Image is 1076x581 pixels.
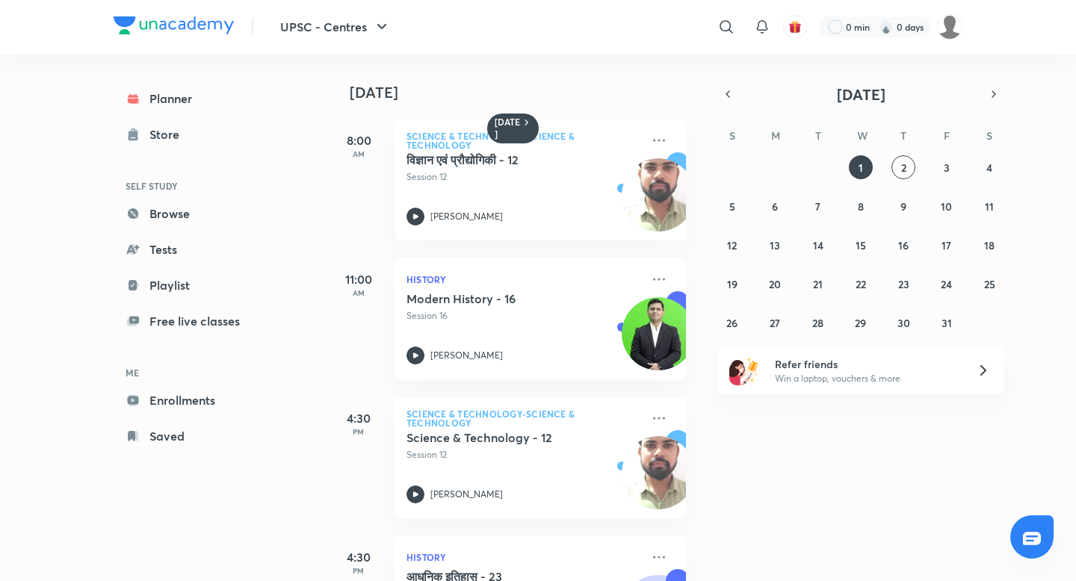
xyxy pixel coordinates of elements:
[812,316,823,330] abbr: October 28, 2025
[770,238,780,252] abbr: October 13, 2025
[977,233,1001,257] button: October 18, 2025
[806,272,830,296] button: October 21, 2025
[901,161,906,175] abbr: October 2, 2025
[406,270,641,288] p: History
[935,155,959,179] button: October 3, 2025
[114,306,287,336] a: Free live classes
[329,409,389,427] h5: 4:30
[891,155,915,179] button: October 2, 2025
[806,311,830,335] button: October 28, 2025
[849,155,873,179] button: October 1, 2025
[406,430,593,445] h5: Science & Technology - 12
[763,233,787,257] button: October 13, 2025
[763,194,787,218] button: October 6, 2025
[985,199,994,214] abbr: October 11, 2025
[898,277,909,291] abbr: October 23, 2025
[944,128,950,143] abbr: Friday
[770,316,780,330] abbr: October 27, 2025
[430,488,503,501] p: [PERSON_NAME]
[984,277,995,291] abbr: October 25, 2025
[941,316,952,330] abbr: October 31, 2025
[941,238,951,252] abbr: October 17, 2025
[935,311,959,335] button: October 31, 2025
[769,277,781,291] abbr: October 20, 2025
[977,155,1001,179] button: October 4, 2025
[763,311,787,335] button: October 27, 2025
[430,210,503,223] p: [PERSON_NAME]
[856,277,866,291] abbr: October 22, 2025
[849,233,873,257] button: October 15, 2025
[329,427,389,436] p: PM
[813,238,823,252] abbr: October 14, 2025
[879,19,894,34] img: streak
[720,272,744,296] button: October 19, 2025
[329,270,389,288] h5: 11:00
[726,316,738,330] abbr: October 26, 2025
[114,199,287,229] a: Browse
[720,311,744,335] button: October 26, 2025
[857,128,868,143] abbr: Wednesday
[406,409,641,427] p: Science & Technology-Science & Technology
[859,161,863,175] abbr: October 1, 2025
[935,194,959,218] button: October 10, 2025
[114,270,287,300] a: Playlist
[815,199,820,214] abbr: October 7, 2025
[114,385,287,415] a: Enrollments
[406,131,641,149] p: Science & Technology-Science & Technology
[783,15,807,39] button: avatar
[430,349,503,362] p: [PERSON_NAME]
[406,291,593,306] h5: Modern History - 16
[729,355,759,385] img: referral
[788,20,802,34] img: avatar
[406,309,641,323] p: Session 16
[898,238,909,252] abbr: October 16, 2025
[941,199,952,214] abbr: October 10, 2025
[849,194,873,218] button: October 8, 2025
[495,116,521,140] h6: [DATE]
[329,131,389,149] h5: 8:00
[350,84,701,102] h4: [DATE]
[935,272,959,296] button: October 24, 2025
[771,128,780,143] abbr: Monday
[849,311,873,335] button: October 29, 2025
[984,238,995,252] abbr: October 18, 2025
[720,233,744,257] button: October 12, 2025
[727,277,738,291] abbr: October 19, 2025
[775,372,959,385] p: Win a laptop, vouchers & more
[977,194,1001,218] button: October 11, 2025
[775,356,959,372] h6: Refer friends
[900,128,906,143] abbr: Thursday
[937,14,962,40] img: Vikas Mishra
[406,152,593,167] h5: विज्ञान एवं प्रौद्योगिकी - 12
[114,84,287,114] a: Planner
[114,16,234,38] a: Company Logo
[727,238,737,252] abbr: October 12, 2025
[729,199,735,214] abbr: October 5, 2025
[738,84,983,105] button: [DATE]
[977,272,1001,296] button: October 25, 2025
[858,199,864,214] abbr: October 8, 2025
[837,84,885,105] span: [DATE]
[763,272,787,296] button: October 20, 2025
[900,199,906,214] abbr: October 9, 2025
[406,548,641,566] p: History
[720,194,744,218] button: October 5, 2025
[891,194,915,218] button: October 9, 2025
[329,548,389,566] h5: 4:30
[406,170,641,184] p: Session 12
[941,277,952,291] abbr: October 24, 2025
[114,173,287,199] h6: SELF STUDY
[935,233,959,257] button: October 17, 2025
[806,233,830,257] button: October 14, 2025
[891,272,915,296] button: October 23, 2025
[729,128,735,143] abbr: Sunday
[114,360,287,385] h6: ME
[849,272,873,296] button: October 22, 2025
[114,234,287,264] a: Tests
[806,194,830,218] button: October 7, 2025
[271,12,400,42] button: UPSC - Centres
[329,288,389,297] p: AM
[986,161,992,175] abbr: October 4, 2025
[813,277,823,291] abbr: October 21, 2025
[855,316,866,330] abbr: October 29, 2025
